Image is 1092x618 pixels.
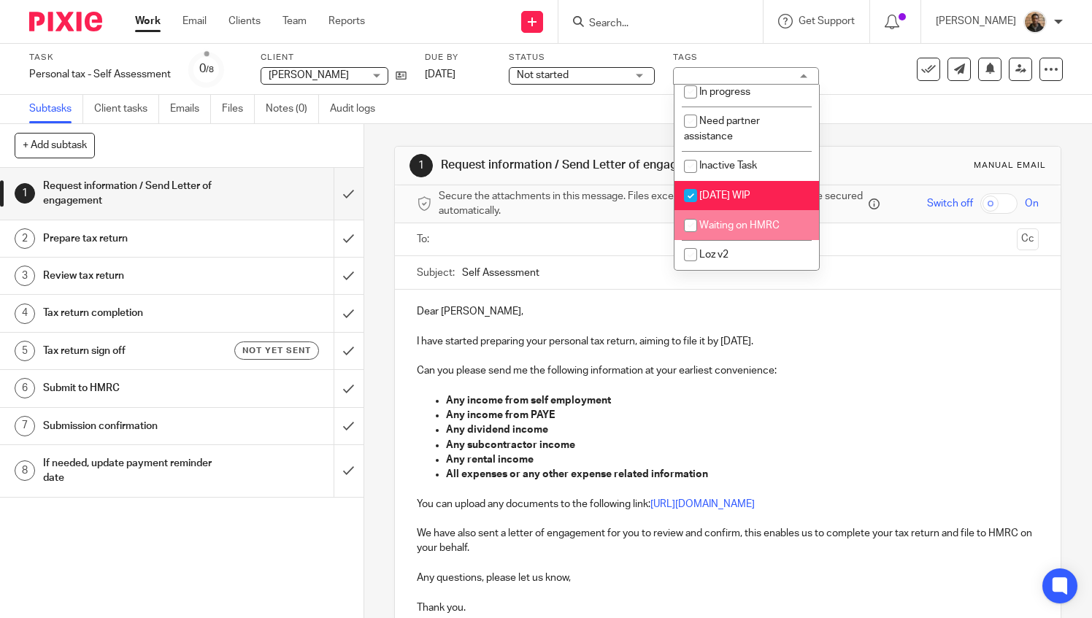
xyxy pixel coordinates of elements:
[425,52,491,63] label: Due by
[1025,196,1039,211] span: On
[206,66,214,74] small: /8
[43,228,227,250] h1: Prepare tax return
[94,95,159,123] a: Client tasks
[15,228,35,249] div: 2
[417,363,1039,378] p: Can you please send me the following information at your earliest convenience:
[43,340,227,362] h1: Tax return sign off
[439,189,865,219] span: Secure the attachments in this message. Files exceeding the size limit (10MB) will be secured aut...
[684,116,760,142] span: Need partner assistance
[673,52,819,63] label: Tags
[43,302,227,324] h1: Tax return completion
[261,52,407,63] label: Client
[974,160,1046,171] div: Manual email
[43,415,227,437] h1: Submission confirmation
[936,14,1016,28] p: [PERSON_NAME]
[425,69,455,80] span: [DATE]
[15,266,35,286] div: 3
[509,52,655,63] label: Status
[15,304,35,324] div: 4
[446,455,534,465] strong: Any rental income
[799,16,855,26] span: Get Support
[43,452,227,490] h1: If needed, update payment reminder date
[446,469,708,479] strong: All expenses or any other expense related information
[417,526,1039,556] p: We have also sent a letter of engagement for you to review and confirm, this enables us to comple...
[446,440,575,450] strong: Any subcontractor income
[29,12,102,31] img: Pixie
[446,395,611,406] strong: Any income from self employment
[170,95,211,123] a: Emails
[446,410,555,420] strong: Any income from PAYE
[699,250,728,260] span: Loz v2
[43,377,227,399] h1: Submit to HMRC
[330,95,386,123] a: Audit logs
[1023,10,1047,34] img: WhatsApp%20Image%202025-04-23%20.jpg
[417,232,433,247] label: To:
[699,87,750,97] span: In progress
[15,183,35,204] div: 1
[699,190,750,201] span: [DATE] WIP
[282,14,307,28] a: Team
[182,14,207,28] a: Email
[417,266,455,280] label: Subject:
[43,265,227,287] h1: Review tax return
[441,158,759,173] h1: Request information / Send Letter of engagement
[222,95,255,123] a: Files
[135,14,161,28] a: Work
[588,18,719,31] input: Search
[328,14,365,28] a: Reports
[417,497,1039,511] p: You can upload any documents to the following link:
[29,67,171,82] div: Personal tax - Self Assessment
[228,14,261,28] a: Clients
[650,499,755,509] a: [URL][DOMAIN_NAME]
[15,460,35,481] div: 8
[15,378,35,398] div: 6
[29,95,83,123] a: Subtasks
[417,304,1039,319] p: Dear [PERSON_NAME],
[269,70,349,80] span: [PERSON_NAME]
[199,61,214,77] div: 0
[242,344,311,357] span: Not yet sent
[266,95,319,123] a: Notes (0)
[29,52,171,63] label: Task
[417,571,1039,585] p: Any questions, please let us know,
[927,196,973,211] span: Switch off
[1017,228,1039,250] button: Cc
[409,154,433,177] div: 1
[446,425,548,435] strong: Any dividend income
[43,175,227,212] h1: Request information / Send Letter of engagement
[699,161,757,171] span: Inactive Task
[15,133,95,158] button: + Add subtask
[699,220,780,231] span: Waiting on HMRC
[15,416,35,436] div: 7
[15,341,35,361] div: 5
[417,600,1039,615] p: Thank you.
[517,70,569,80] span: Not started
[417,334,1039,349] p: I have started preparing your personal tax return, aiming to file it by [DATE].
